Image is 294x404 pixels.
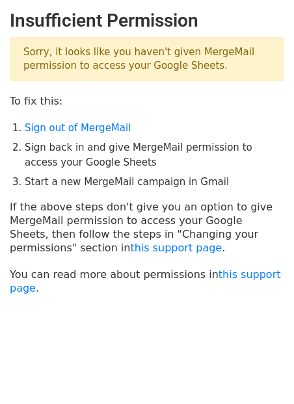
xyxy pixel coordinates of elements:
[10,37,284,81] p: Sorry, it looks like you haven't given MergeMail permission to access your Google Sheets.
[10,94,284,108] p: To fix this:
[10,10,284,32] h2: Insufficient Permission
[10,268,281,294] a: this support page
[25,175,284,190] li: Start a new MergeMail campaign in Gmail
[10,200,284,255] p: If the above steps don't give you an option to give MergeMail permission to access your Google Sh...
[130,242,222,254] a: this support page
[10,268,284,295] p: You can read more about permissions in .
[25,122,131,134] a: Sign out of MergeMail
[25,140,284,170] li: Sign back in and give MergeMail permission to access your Google Sheets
